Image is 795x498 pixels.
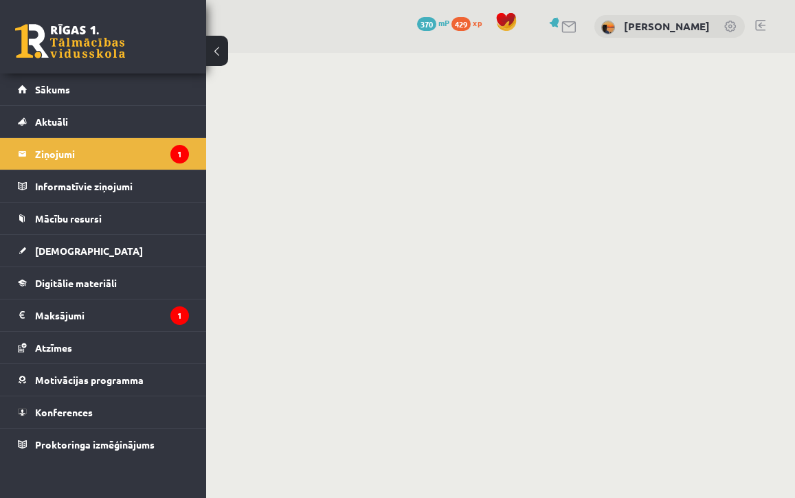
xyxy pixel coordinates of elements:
[18,138,189,170] a: Ziņojumi1
[35,299,189,331] legend: Maksājumi
[35,83,70,95] span: Sākums
[35,170,189,202] legend: Informatīvie ziņojumi
[35,406,93,418] span: Konferences
[35,138,189,170] legend: Ziņojumi
[18,364,189,396] a: Motivācijas programma
[451,17,489,28] a: 429 xp
[451,17,471,31] span: 429
[417,17,436,31] span: 370
[438,17,449,28] span: mP
[18,429,189,460] a: Proktoringa izmēģinājums
[35,212,102,225] span: Mācību resursi
[15,24,125,58] a: Rīgas 1. Tālmācības vidusskola
[35,277,117,289] span: Digitālie materiāli
[417,17,449,28] a: 370 mP
[624,19,710,33] a: [PERSON_NAME]
[18,332,189,363] a: Atzīmes
[18,170,189,202] a: Informatīvie ziņojumi
[601,21,615,34] img: Lolita Stauere
[35,341,72,354] span: Atzīmes
[170,145,189,163] i: 1
[35,374,144,386] span: Motivācijas programma
[18,203,189,234] a: Mācību resursi
[170,306,189,325] i: 1
[18,73,189,105] a: Sākums
[35,438,155,451] span: Proktoringa izmēģinājums
[473,17,482,28] span: xp
[18,106,189,137] a: Aktuāli
[18,235,189,267] a: [DEMOGRAPHIC_DATA]
[18,267,189,299] a: Digitālie materiāli
[35,245,143,257] span: [DEMOGRAPHIC_DATA]
[35,115,68,128] span: Aktuāli
[18,299,189,331] a: Maksājumi1
[18,396,189,428] a: Konferences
